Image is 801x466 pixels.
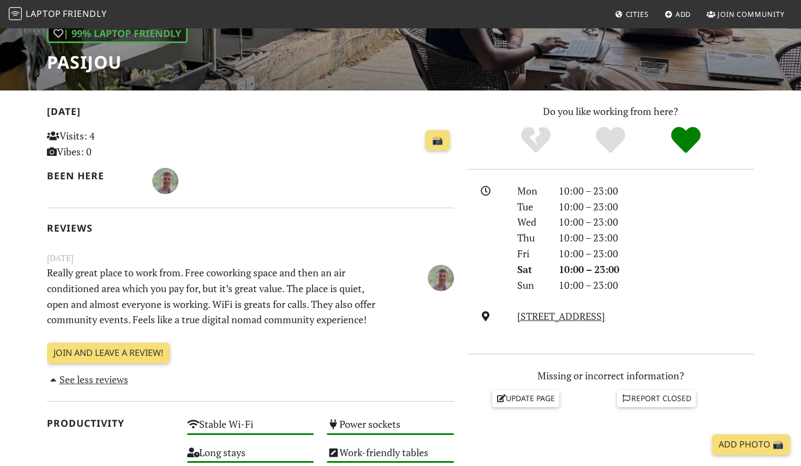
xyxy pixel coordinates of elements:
div: Sat [511,262,552,277]
div: 10:00 – 23:00 [552,199,761,215]
span: Oliver Donohue [152,173,178,186]
small: [DATE] [40,251,461,265]
div: Tue [511,199,552,215]
img: LaptopFriendly [9,7,22,20]
div: Power sockets [320,415,461,443]
span: Oliver Donohue [428,270,454,283]
div: 10:00 – 23:00 [552,262,761,277]
div: Thu [511,230,552,246]
h1: Pasijou [47,52,188,72]
h2: Reviews [47,222,454,234]
h2: Productivity [47,417,174,429]
p: Visits: 4 Vibes: 0 [47,128,174,160]
div: 10:00 – 23:00 [552,183,761,199]
div: Definitely! [648,125,724,155]
div: No [498,125,573,155]
img: 5979-oliver.jpg [152,168,178,194]
div: Wed [511,214,552,230]
a: Join and leave a review! [47,343,170,364]
p: Really great place to work from. Free coworking space and then an air conditioned area which you ... [40,265,391,328]
a: Cities [611,4,653,24]
div: 10:00 – 23:00 [552,246,761,262]
div: Sun [511,277,552,293]
a: Report closed [617,390,696,407]
img: 5979-oliver.jpg [428,265,454,291]
a: See less reviews [47,373,128,386]
div: Yes [573,125,648,155]
div: 10:00 – 23:00 [552,277,761,293]
div: Stable Wi-Fi [181,415,321,443]
span: Add [676,9,691,19]
div: 10:00 – 23:00 [552,214,761,230]
a: 📸 [426,130,450,151]
p: Missing or incorrect information? [467,368,754,384]
a: LaptopFriendly LaptopFriendly [9,5,107,24]
span: Laptop [26,8,61,20]
h2: [DATE] [47,106,454,122]
span: Join Community [718,9,785,19]
a: Update page [492,390,560,407]
div: Fri [511,246,552,262]
span: Cities [626,9,649,19]
a: Join Community [702,4,789,24]
a: Add [660,4,696,24]
a: [STREET_ADDRESS] [517,310,605,323]
div: | 99% Laptop Friendly [47,24,188,43]
p: Do you like working from here? [467,104,754,119]
h2: Been here [47,170,139,181]
div: 10:00 – 23:00 [552,230,761,246]
span: Friendly [63,8,106,20]
div: Mon [511,183,552,199]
